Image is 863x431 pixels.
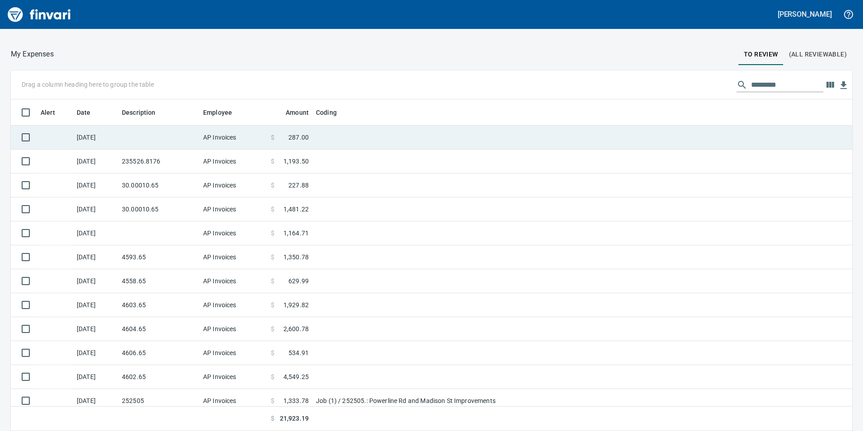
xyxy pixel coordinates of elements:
span: $ [271,324,274,333]
span: $ [271,229,274,238]
span: $ [271,396,274,405]
span: Coding [316,107,337,118]
button: Choose columns to display [823,78,837,92]
span: 1,164.71 [283,229,309,238]
td: [DATE] [73,389,118,413]
span: $ [271,157,274,166]
td: AP Invoices [200,317,267,341]
td: [DATE] [73,293,118,317]
td: 4558.65 [118,269,200,293]
span: 287.00 [288,133,309,142]
span: Alert [41,107,67,118]
span: $ [271,300,274,309]
span: Alert [41,107,55,118]
td: AP Invoices [200,245,267,269]
td: Job (1) / 252505.: Powerline Rd and Madison St Improvements [312,389,538,413]
span: 1,350.78 [283,253,309,262]
span: Date [77,107,91,118]
button: [PERSON_NAME] [775,7,834,21]
span: To Review [744,49,778,60]
td: AP Invoices [200,150,267,173]
span: $ [271,414,274,423]
span: Date [77,107,102,118]
span: 2,600.78 [283,324,309,333]
span: Employee [203,107,232,118]
h5: [PERSON_NAME] [778,9,832,19]
span: 1,333.78 [283,396,309,405]
span: $ [271,276,274,286]
p: My Expenses [11,49,54,60]
td: 4593.65 [118,245,200,269]
td: AP Invoices [200,293,267,317]
span: 1,929.82 [283,300,309,309]
span: 4,549.25 [283,372,309,381]
td: 235526.8176 [118,150,200,173]
img: Finvari [5,4,73,25]
td: AP Invoices [200,269,267,293]
td: [DATE] [73,221,118,245]
nav: breadcrumb [11,49,54,60]
span: 534.91 [288,348,309,357]
span: 629.99 [288,276,309,286]
span: $ [271,372,274,381]
span: (All Reviewable) [789,49,847,60]
span: $ [271,205,274,214]
span: Amount [286,107,309,118]
td: [DATE] [73,317,118,341]
td: 4606.65 [118,341,200,365]
span: Employee [203,107,244,118]
td: AP Invoices [200,173,267,197]
td: AP Invoices [200,126,267,150]
td: 30.00010.65 [118,173,200,197]
button: Download Table [837,79,850,92]
td: 252505 [118,389,200,413]
td: AP Invoices [200,365,267,389]
td: [DATE] [73,173,118,197]
td: 4603.65 [118,293,200,317]
span: 227.88 [288,181,309,190]
span: $ [271,253,274,262]
span: 21,923.19 [280,414,309,423]
td: AP Invoices [200,341,267,365]
span: Amount [274,107,309,118]
span: Description [122,107,167,118]
td: [DATE] [73,365,118,389]
td: AP Invoices [200,389,267,413]
td: 4604.65 [118,317,200,341]
td: 30.00010.65 [118,197,200,221]
td: [DATE] [73,245,118,269]
td: AP Invoices [200,221,267,245]
span: 1,481.22 [283,205,309,214]
td: [DATE] [73,150,118,173]
span: $ [271,133,274,142]
span: Coding [316,107,348,118]
span: $ [271,181,274,190]
td: 4602.65 [118,365,200,389]
td: [DATE] [73,197,118,221]
p: Drag a column heading here to group the table [22,80,154,89]
td: [DATE] [73,269,118,293]
span: $ [271,348,274,357]
td: [DATE] [73,126,118,150]
span: 1,193.50 [283,157,309,166]
td: AP Invoices [200,197,267,221]
span: Description [122,107,156,118]
td: [DATE] [73,341,118,365]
